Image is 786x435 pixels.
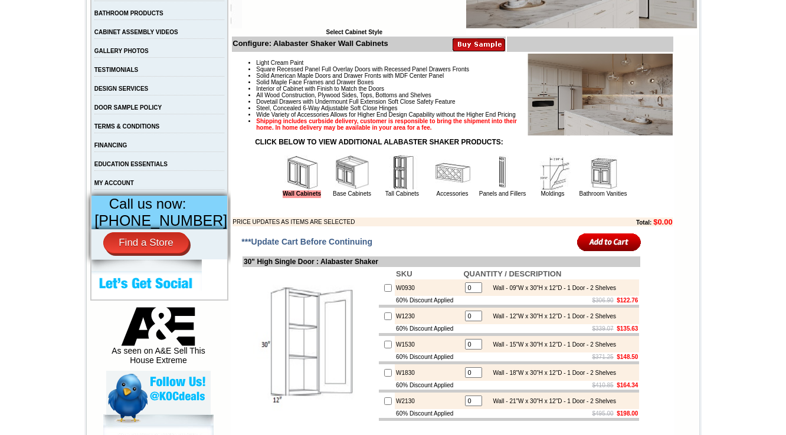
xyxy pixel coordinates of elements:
[617,382,638,388] b: $164.34
[94,212,227,229] span: [PHONE_NUMBER]
[94,104,162,111] a: DOOR SAMPLE POLICY
[535,155,571,190] img: Moldings
[256,105,397,111] span: Steel, Concealed 6-Way Adjustable Soft Close Hinges
[232,39,388,48] b: Configure: Alabaster Shaker Wall Cabinets
[585,155,621,190] img: Bathroom Vanities
[232,218,571,226] td: PRICE UPDATES AS ITEMS ARE SELECTED
[106,307,211,371] div: As seen on A&E Sell This House Extreme
[395,352,462,361] td: 60% Discount Applied
[326,29,382,35] b: Select Cabinet Style
[435,155,470,190] img: Accessories
[395,409,462,418] td: 60% Discount Applied
[487,370,616,376] div: Wall - 18"W x 30"H x 12"D - 1 Door - 2 Shelves
[592,382,614,388] s: $410.85
[243,256,640,267] td: 30" High Single Door : Alabaster Shaker
[592,410,614,417] s: $495.00
[256,111,515,118] span: Wide Variety of Accessories Allows for Higher End Design Capability without the Higher End Pricing
[396,269,412,278] b: SKU
[335,155,370,190] img: Base Cabinets
[395,336,462,352] td: W1530
[94,85,149,92] a: DESIGN SERVICES
[255,138,503,146] strong: CLICK BELOW TO VIEW ADDITIONAL ALABASTER SHAKER PRODUCTS:
[395,279,462,296] td: W0930
[283,190,321,198] a: Wall Cabinets
[592,325,614,332] s: $339.07
[487,313,616,319] div: Wall - 12"W x 30"H x 12"D - 1 Door - 2 Shelves
[256,85,384,92] span: Interior of Cabinet with Finish to Match the Doors
[395,296,462,305] td: 60% Discount Applied
[94,29,178,35] a: CABINET ASSEMBLY VIDEOS
[244,278,376,411] img: 30'' High Single Door
[395,364,462,381] td: W1830
[395,324,462,333] td: 60% Discount Applied
[256,98,455,105] span: Dovetail Drawers with Undermount Full Extension Soft Close Safety Feature
[395,381,462,390] td: 60% Discount Applied
[395,393,462,409] td: W2130
[617,325,638,332] b: $135.63
[256,72,444,79] span: Solid American Maple Doors and Drawer Fronts with MDF Center Panel
[487,285,616,291] div: Wall - 09"W x 30"H x 12"D - 1 Door - 2 Shelves
[617,354,638,360] b: $148.50
[385,190,419,197] a: Tall Cabinets
[256,92,431,98] span: All Wood Construction, Plywood Sides, Tops, Bottoms and Shelves
[94,67,138,73] a: TESTIMONIALS
[385,155,420,190] img: Tall Cabinets
[256,118,517,131] strong: Shipping includes curbside delivery, customer is responsible to bring the shipment into their hom...
[94,123,160,130] a: TERMS & CONDITIONS
[109,196,186,212] span: Call us now:
[256,66,469,72] span: Square Recessed Panel Full Overlay Doors with Recessed Panel Drawers Fronts
[103,232,189,253] a: Find a Store
[256,60,303,66] span: Light Cream Paint
[463,269,561,278] b: QUANTITY / DESCRIPTION
[487,398,616,404] div: Wall - 21"W x 30"H x 12"D - 1 Door - 2 Shelves
[241,237,372,246] span: ***Update Cart Before Continuing
[94,180,134,186] a: MY ACCOUNT
[284,155,320,190] img: Wall Cabinets
[617,410,638,417] b: $198.00
[579,190,627,197] a: Bathroom Vanities
[479,190,526,197] a: Panels and Fillers
[636,219,651,226] b: Total:
[485,155,520,190] img: Panels and Fillers
[395,308,462,324] td: W1230
[333,190,371,197] a: Base Cabinets
[541,190,564,197] a: Moldings
[437,190,469,197] a: Accessories
[592,297,614,304] s: $306.90
[592,354,614,360] s: $371.25
[94,161,168,167] a: EDUCATION ESSENTIALS
[256,79,374,85] span: Solid Maple Face Frames and Drawer Boxes
[94,48,149,54] a: GALLERY PHOTOS
[653,218,673,226] b: $0.00
[528,54,673,136] img: Product Image
[617,297,638,304] b: $122.76
[487,341,616,348] div: Wall - 15"W x 30"H x 12"D - 1 Door - 2 Shelves
[94,142,127,149] a: FINANCING
[577,232,641,252] input: Add to Cart
[94,10,163,17] a: BATHROOM PRODUCTS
